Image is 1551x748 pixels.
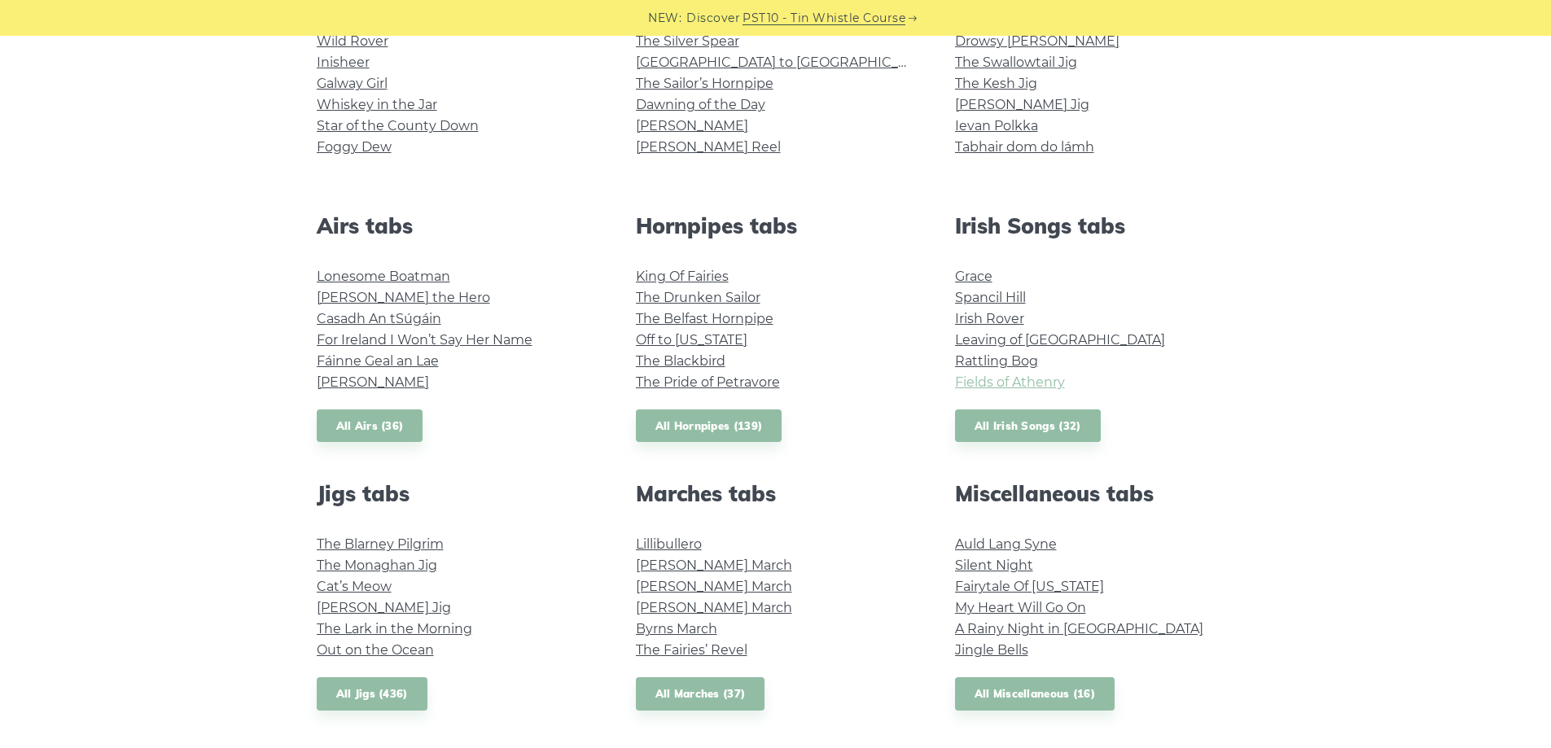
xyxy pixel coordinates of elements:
[955,55,1077,70] a: The Swallowtail Jig
[636,353,725,369] a: The Blackbird
[317,353,439,369] a: Fáinne Geal an Lae
[636,558,792,573] a: [PERSON_NAME] March
[636,33,739,49] a: The Silver Spear
[743,9,905,28] a: PST10 - Tin Whistle Course
[636,332,747,348] a: Off to [US_STATE]
[317,374,429,390] a: [PERSON_NAME]
[636,269,729,284] a: King Of Fairies
[636,600,792,615] a: [PERSON_NAME] March
[955,269,992,284] a: Grace
[317,269,450,284] a: Lonesome Boatman
[317,213,597,238] h2: Airs tabs
[317,536,444,552] a: The Blarney Pilgrim
[955,409,1101,443] a: All Irish Songs (32)
[317,409,423,443] a: All Airs (36)
[955,213,1235,238] h2: Irish Songs tabs
[955,600,1086,615] a: My Heart Will Go On
[636,55,936,70] a: [GEOGRAPHIC_DATA] to [GEOGRAPHIC_DATA]
[636,621,717,636] a: Byrns March
[317,118,479,133] a: Star of the County Down
[955,76,1037,91] a: The Kesh Jig
[317,621,472,636] a: The Lark in the Morning
[636,642,747,658] a: The Fairies’ Revel
[636,579,792,594] a: [PERSON_NAME] March
[636,139,781,155] a: [PERSON_NAME] Reel
[317,311,441,326] a: Casadh An tSúgáin
[317,579,392,594] a: Cat’s Meow
[317,600,451,615] a: [PERSON_NAME] Jig
[955,579,1104,594] a: Fairytale Of [US_STATE]
[317,332,532,348] a: For Ireland I Won’t Say Her Name
[636,409,782,443] a: All Hornpipes (139)
[955,621,1203,636] a: A Rainy Night in [GEOGRAPHIC_DATA]
[636,536,702,552] a: Lillibullero
[317,642,434,658] a: Out on the Ocean
[955,558,1033,573] a: Silent Night
[955,353,1038,369] a: Rattling Bog
[686,9,740,28] span: Discover
[636,677,765,711] a: All Marches (37)
[955,118,1038,133] a: Ievan Polkka
[636,481,916,506] h2: Marches tabs
[636,290,760,305] a: The Drunken Sailor
[317,677,427,711] a: All Jigs (436)
[955,332,1165,348] a: Leaving of [GEOGRAPHIC_DATA]
[317,558,437,573] a: The Monaghan Jig
[955,642,1028,658] a: Jingle Bells
[636,97,765,112] a: Dawning of the Day
[955,677,1115,711] a: All Miscellaneous (16)
[955,97,1089,112] a: [PERSON_NAME] Jig
[636,311,773,326] a: The Belfast Hornpipe
[317,33,388,49] a: Wild Rover
[317,481,597,506] h2: Jigs tabs
[317,97,437,112] a: Whiskey in the Jar
[636,213,916,238] h2: Hornpipes tabs
[317,290,490,305] a: [PERSON_NAME] the Hero
[317,55,370,70] a: Inisheer
[955,311,1024,326] a: Irish Rover
[955,536,1057,552] a: Auld Lang Syne
[955,481,1235,506] h2: Miscellaneous tabs
[955,374,1065,390] a: Fields of Athenry
[955,139,1094,155] a: Tabhair dom do lámh
[636,76,773,91] a: The Sailor’s Hornpipe
[636,118,748,133] a: [PERSON_NAME]
[648,9,681,28] span: NEW:
[955,290,1026,305] a: Spancil Hill
[955,33,1119,49] a: Drowsy [PERSON_NAME]
[317,139,392,155] a: Foggy Dew
[317,76,388,91] a: Galway Girl
[636,374,780,390] a: The Pride of Petravore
